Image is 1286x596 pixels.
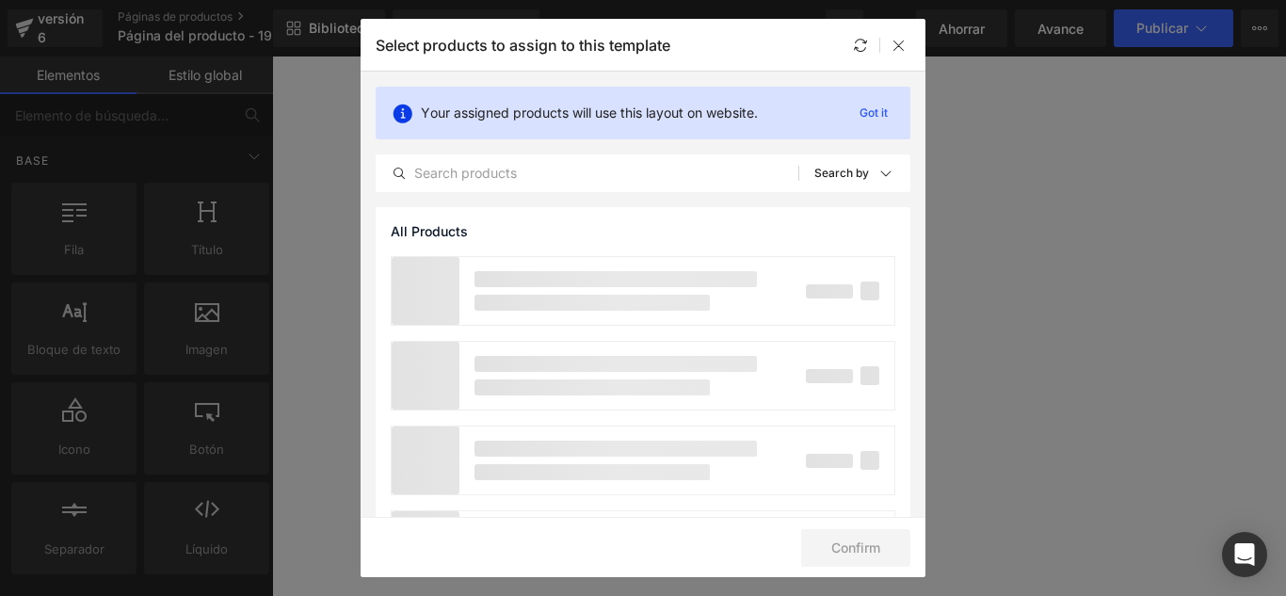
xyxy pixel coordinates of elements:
[814,167,869,180] p: Search by
[391,224,468,239] span: All Products
[1222,532,1267,577] div: Abrir Intercom Messenger
[377,162,798,185] input: Search products
[801,529,910,567] button: Confirm
[852,102,895,124] p: Got it
[376,36,670,55] p: Select products to assign to this template
[421,103,758,123] p: Your assigned products will use this layout on website.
